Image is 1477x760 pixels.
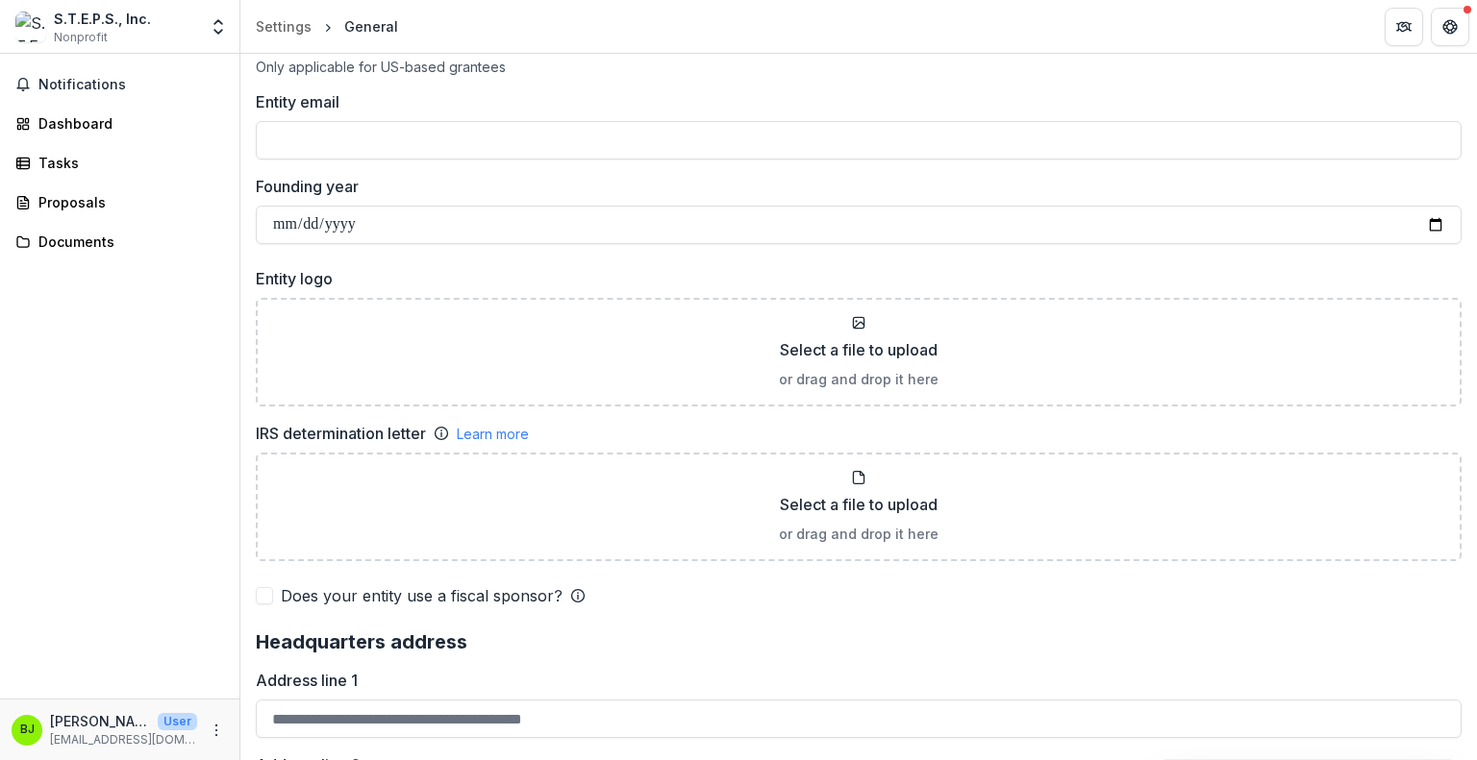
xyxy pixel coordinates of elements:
[20,723,35,736] div: Beatrice Jennette
[15,12,46,42] img: S.T.E.P.S., Inc.
[457,424,529,444] a: Learn more
[8,147,232,179] a: Tasks
[38,153,216,173] div: Tasks
[54,9,151,29] div: S.T.E.P.S., Inc.
[256,630,1462,653] h2: Headquarters address
[779,524,939,544] p: or drag and drop it here
[8,186,232,218] a: Proposals
[1431,8,1469,46] button: Get Help
[50,731,197,748] p: [EMAIL_ADDRESS][DOMAIN_NAME]
[38,77,224,93] span: Notifications
[256,267,1450,290] label: Entity logo
[344,16,398,37] div: General
[50,711,150,731] p: [PERSON_NAME]
[38,192,216,212] div: Proposals
[780,338,938,361] p: Select a file to upload
[256,175,1450,198] label: Founding year
[205,719,228,742] button: More
[256,59,1462,75] div: Only applicable for US-based grantees
[8,108,232,139] a: Dashboard
[256,90,1450,113] label: Entity email
[256,422,426,445] label: IRS determination letter
[779,369,939,389] p: or drag and drop it here
[8,69,232,100] button: Notifications
[256,16,312,37] div: Settings
[54,29,108,46] span: Nonprofit
[281,584,563,607] span: Does your entity use a fiscal sponsor?
[248,12,406,40] nav: breadcrumb
[256,669,1450,692] label: Address line 1
[38,113,216,134] div: Dashboard
[248,12,319,40] a: Settings
[8,226,232,257] a: Documents
[1385,8,1423,46] button: Partners
[780,493,938,516] p: Select a file to upload
[38,232,216,252] div: Documents
[158,713,197,730] p: User
[205,8,232,46] button: Open entity switcher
